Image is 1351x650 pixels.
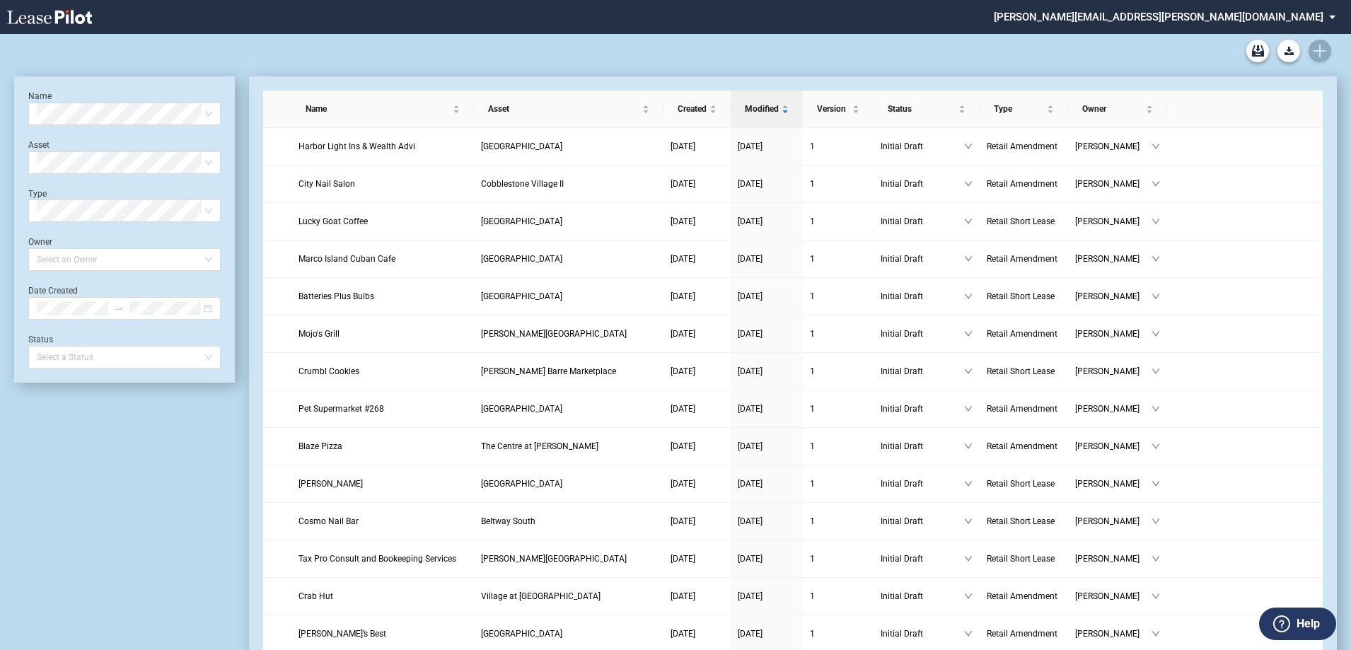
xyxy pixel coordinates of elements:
span: 1 [810,479,815,489]
a: [DATE] [738,514,796,528]
span: 1 [810,291,815,301]
span: down [1152,217,1160,226]
span: [DATE] [671,591,695,601]
span: Initial Draft [881,364,964,378]
span: 1 [810,516,815,526]
span: down [1152,330,1160,338]
span: Tax Pro Consult and Bookeeping Services [298,554,456,564]
a: [DATE] [671,402,724,416]
span: down [964,367,973,376]
span: down [964,255,973,263]
span: Initial Draft [881,477,964,491]
a: Archive [1246,40,1269,62]
a: Cobblestone Village II [481,177,656,191]
span: 1 [810,254,815,264]
a: City Nail Salon [298,177,467,191]
span: Initial Draft [881,327,964,341]
a: [DATE] [671,327,724,341]
span: [PERSON_NAME] [1075,252,1152,266]
a: 1 [810,289,866,303]
span: Mcmullen Creek Office Building [481,554,627,564]
label: Help [1297,615,1320,633]
a: 1 [810,627,866,641]
span: Initial Draft [881,177,964,191]
a: 1 [810,327,866,341]
a: Retail Amendment [987,139,1061,153]
span: [PERSON_NAME] [1075,364,1152,378]
span: down [1152,480,1160,488]
span: [DATE] [738,516,763,526]
span: down [964,555,973,563]
th: Asset [474,91,663,128]
span: Blaze Pizza [298,441,342,451]
span: down [1152,592,1160,600]
a: [DATE] [738,477,796,491]
th: Type [980,91,1068,128]
span: Retail Short Lease [987,366,1055,376]
a: Retail Amendment [987,627,1061,641]
span: Retail Amendment [987,629,1057,639]
span: [DATE] [738,366,763,376]
span: [DATE] [671,441,695,451]
span: Retail Short Lease [987,291,1055,301]
span: Created [678,102,707,116]
span: [DATE] [738,291,763,301]
span: [DATE] [738,254,763,264]
span: [PERSON_NAME] [1075,289,1152,303]
span: Venice Village [481,404,562,414]
a: 1 [810,139,866,153]
a: [DATE] [738,177,796,191]
span: down [964,629,973,638]
span: [DATE] [671,329,695,339]
span: Name [306,102,450,116]
span: 1 [810,404,815,414]
span: down [964,405,973,413]
span: Seacoast Shopping Center [481,479,562,489]
span: [DATE] [738,629,763,639]
a: 1 [810,514,866,528]
a: Retail Short Lease [987,364,1061,378]
span: Initial Draft [881,402,964,416]
span: [PERSON_NAME] [1075,402,1152,416]
a: [DATE] [738,589,796,603]
a: [DATE] [671,289,724,303]
a: Retail Short Lease [987,214,1061,228]
md-menu: Download Blank Form List [1273,40,1304,62]
a: [DATE] [738,364,796,378]
a: 1 [810,214,866,228]
a: [DATE] [671,214,724,228]
span: [DATE] [671,179,695,189]
span: [DATE] [671,291,695,301]
span: Initial Draft [881,589,964,603]
span: Initial Draft [881,627,964,641]
span: Harbor Light Ins & Wealth Advi [298,141,415,151]
span: 1 [810,591,815,601]
a: Tax Pro Consult and Bookeeping Services [298,552,467,566]
th: Status [874,91,980,128]
span: Village at Mira Mesa [481,591,601,601]
span: Initial Draft [881,289,964,303]
span: [PERSON_NAME] [1075,214,1152,228]
a: Retail Amendment [987,402,1061,416]
span: [DATE] [738,479,763,489]
a: 1 [810,402,866,416]
span: Cosmo Nail Bar [298,516,359,526]
a: [DATE] [671,177,724,191]
a: The Centre at [PERSON_NAME] [481,439,656,453]
a: Batteries Plus Bulbs [298,289,467,303]
span: Lucky Goat Coffee [298,216,368,226]
span: Ocean View Plaza [481,629,562,639]
span: Modified [745,102,779,116]
span: [PERSON_NAME] [1075,477,1152,491]
a: [DATE] [738,402,796,416]
span: [DATE] [738,329,763,339]
a: [DATE] [738,252,796,266]
span: down [1152,405,1160,413]
a: Retail Short Lease [987,552,1061,566]
span: Initial Draft [881,439,964,453]
button: Download Blank Form [1277,40,1300,62]
span: down [1152,180,1160,188]
a: Retail Amendment [987,439,1061,453]
th: Name [291,91,474,128]
a: [GEOGRAPHIC_DATA] [481,252,656,266]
